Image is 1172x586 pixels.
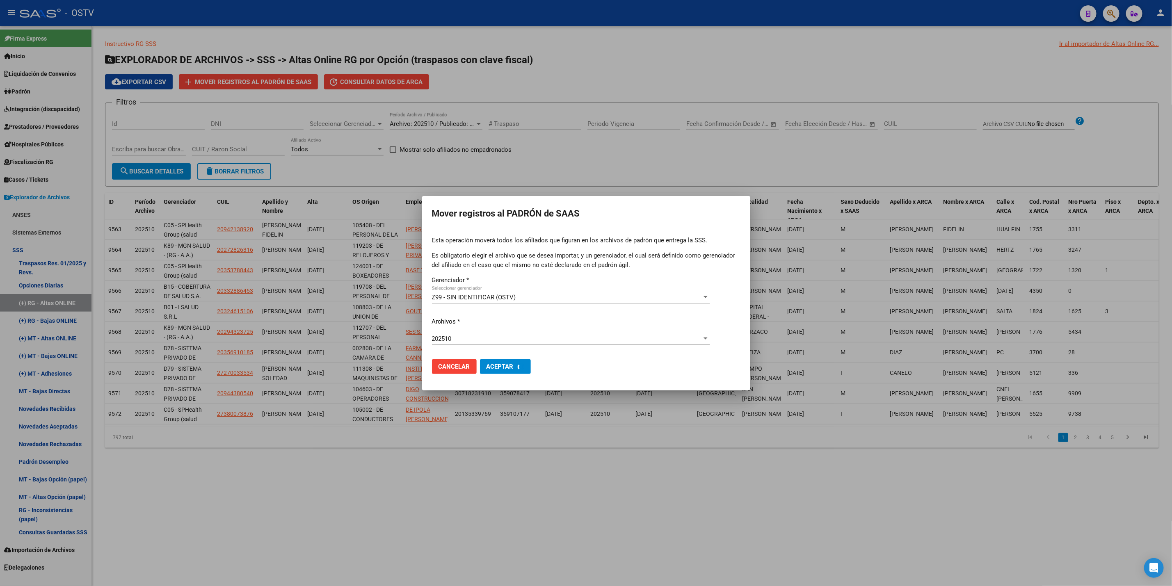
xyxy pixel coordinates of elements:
[432,335,452,342] span: 202510
[432,359,477,374] button: Cancelar
[487,363,514,370] span: Aceptar
[439,363,470,370] span: Cancelar
[432,236,740,245] p: Esta operación moverá todos los afiliados que figuran en los archivos de padrón que entrega la SSS.
[1144,558,1164,578] div: Open Intercom Messenger
[432,251,740,269] p: Es obligatorio elegir el archivo que se desea importar, y un gerenciador, el cual será definido c...
[432,206,740,221] h2: Mover registros al PADRÓN de SAAS
[432,317,740,326] p: Archivos *
[432,276,740,285] p: Gerenciador *
[480,359,531,374] button: Aceptar
[432,294,516,301] span: Z99 - SIN IDENTIFICAR (OSTV)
